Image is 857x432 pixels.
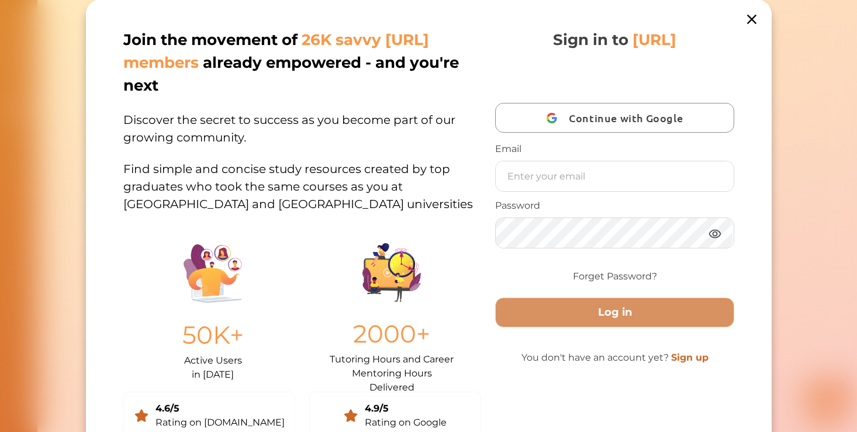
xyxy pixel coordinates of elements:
a: Forget Password? [572,269,656,284]
p: Sign in to [553,29,676,51]
i: 1 [259,1,268,10]
img: Illustration.25158f3c.png [184,244,242,303]
button: Log in [495,298,734,327]
span: 26K savvy [URL] members [123,30,429,72]
p: 2000+ [353,316,430,352]
div: 4.9/5 [365,402,447,416]
p: Join the movement of already empowered - and you're next [123,29,479,97]
img: Group%201403.ccdcecb8.png [362,243,421,302]
div: 4.6/5 [155,402,284,416]
a: Sign up [671,352,708,363]
input: Enter your email [496,161,733,191]
span: Continue with Google [569,104,689,132]
p: Tutoring Hours and Career Mentoring Hours Delivered [330,352,454,382]
p: Find simple and concise study resources created by top graduates who took the same courses as you... [123,146,481,213]
div: Rating on [DOMAIN_NAME] [155,416,284,430]
p: 50K+ [182,317,243,354]
p: Active Users in [DATE] [184,354,241,382]
p: Discover the secret to success as you become part of our growing community. [123,97,481,146]
span: [URL] [633,30,676,49]
p: Email [495,142,734,156]
img: eye.3286bcf0.webp [707,226,721,241]
button: Continue with Google [495,103,734,133]
p: You don't have an account yet? [495,351,734,365]
div: Rating on Google [365,416,447,430]
p: Password [495,199,734,213]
